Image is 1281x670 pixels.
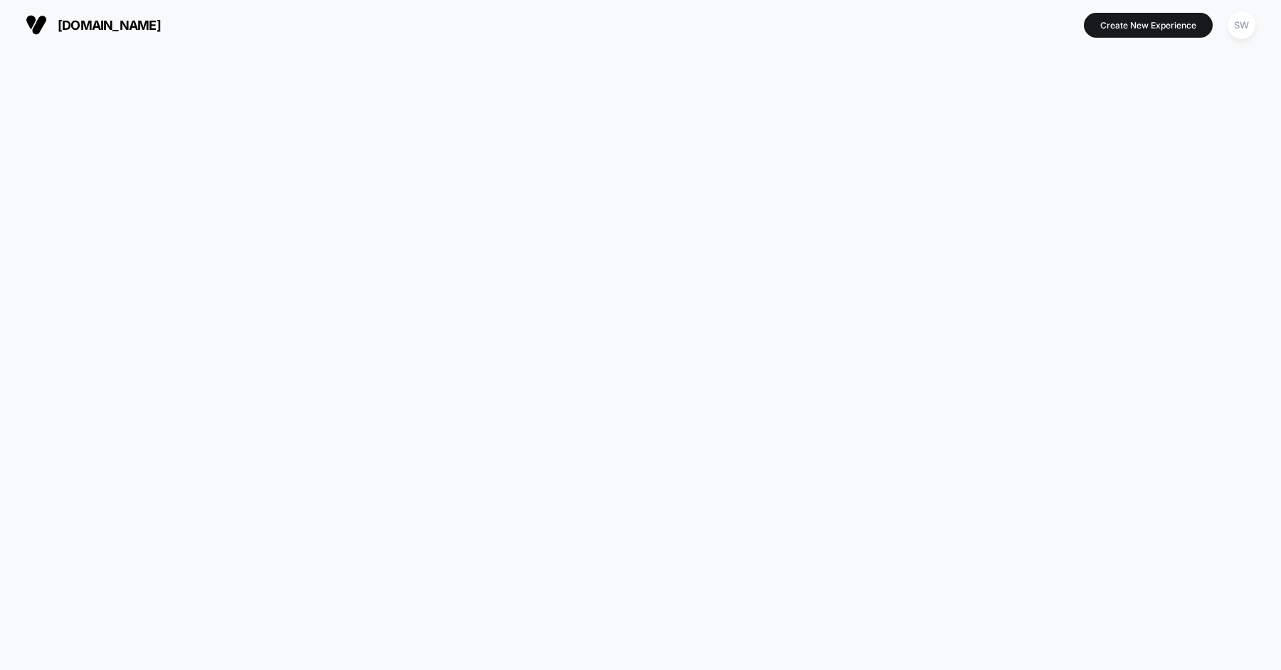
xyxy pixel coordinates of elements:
span: [DOMAIN_NAME] [58,18,161,33]
div: SW [1228,11,1255,39]
button: SW [1223,11,1260,40]
img: Visually logo [26,14,47,36]
button: Create New Experience [1084,13,1213,38]
button: [DOMAIN_NAME] [21,14,165,36]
